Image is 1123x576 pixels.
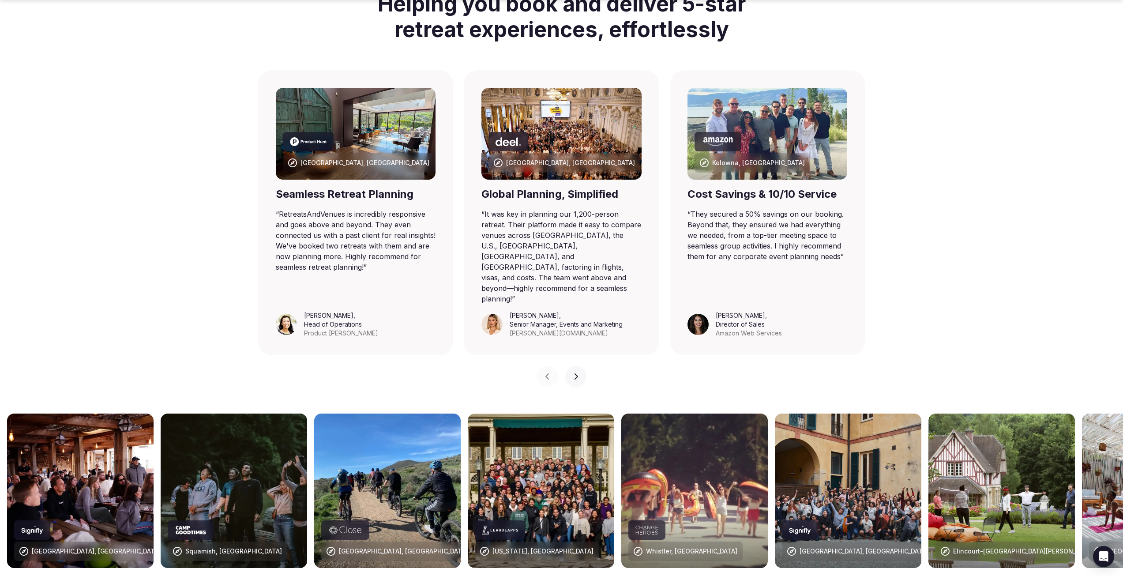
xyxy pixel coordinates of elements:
[7,414,154,568] img: Alentejo, Portugal
[481,88,642,180] img: Punta Umbria, Spain
[468,414,614,568] img: New York, USA
[492,547,593,556] div: [US_STATE], [GEOGRAPHIC_DATA]
[775,414,921,568] img: Alentejo, Portugal
[716,329,782,338] div: Amazon Web Services
[276,88,436,180] img: Barcelona, Spain
[304,329,378,338] div: Product [PERSON_NAME]
[646,547,737,556] div: Whistler, [GEOGRAPHIC_DATA]
[276,187,436,202] div: Seamless Retreat Planning
[481,314,503,335] img: Triana Jewell-Lujan
[687,187,848,202] div: Cost Savings & 10/10 Service
[506,158,635,167] div: [GEOGRAPHIC_DATA], [GEOGRAPHIC_DATA]
[621,414,768,568] img: Whistler, Canada
[510,320,623,329] div: Senior Manager, Events and Marketing
[300,158,429,167] div: [GEOGRAPHIC_DATA], [GEOGRAPHIC_DATA]
[21,526,43,535] svg: Signify company logo
[32,547,161,556] div: [GEOGRAPHIC_DATA], [GEOGRAPHIC_DATA]
[481,209,642,304] blockquote: “ It was key in planning our 1,200-person retreat. Their platform made it easy to compare venues ...
[716,320,782,329] div: Director of Sales
[304,312,353,319] cite: [PERSON_NAME]
[510,312,559,319] cite: [PERSON_NAME]
[276,314,297,335] img: Leeann Trang
[687,209,848,262] blockquote: “ They secured a 50% savings on our booking. Beyond that, they ensured we had everything we neede...
[789,526,811,535] svg: Signify company logo
[716,312,765,319] cite: [PERSON_NAME]
[687,88,848,180] img: Kelowna, Canada
[510,329,623,338] div: [PERSON_NAME][DOMAIN_NAME]
[716,311,782,338] figcaption: ,
[482,526,518,535] svg: LeagueApps company logo
[314,414,461,568] img: Lombardy, Italy
[481,187,642,202] div: Global Planning, Simplified
[161,414,307,568] img: Squamish, Canada
[185,547,282,556] div: Squamish, [GEOGRAPHIC_DATA]
[496,137,521,146] svg: Deel company logo
[800,547,928,556] div: [GEOGRAPHIC_DATA], [GEOGRAPHIC_DATA]
[276,209,436,272] blockquote: “ RetreatsAndVenues is incredibly responsive and goes above and beyond. They even connected us wi...
[510,311,623,338] figcaption: ,
[712,158,805,167] div: Kelowna, [GEOGRAPHIC_DATA]
[1093,546,1114,567] div: Open Intercom Messenger
[339,547,468,556] div: [GEOGRAPHIC_DATA], [GEOGRAPHIC_DATA]
[928,414,1075,568] img: Elincourt-Sainte-Marguerite, France
[304,320,378,329] div: Head of Operations
[687,314,709,335] img: Sonia Singh
[304,311,378,338] figcaption: ,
